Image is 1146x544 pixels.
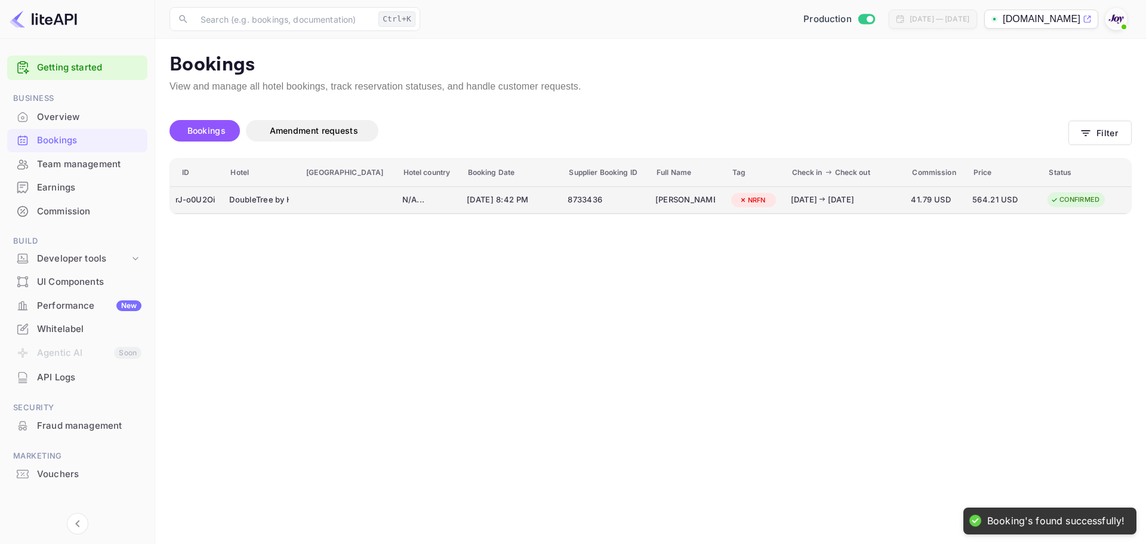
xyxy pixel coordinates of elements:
[37,299,141,313] div: Performance
[7,271,147,293] a: UI Components
[467,193,550,207] span: [DATE] 8:42 PM
[67,513,88,534] button: Collapse navigation
[7,200,147,223] div: Commission
[378,11,415,27] div: Ctrl+K
[402,194,456,206] div: N/A ...
[224,159,300,187] th: Hotel
[911,193,961,207] span: 41.79 USD
[170,120,1068,142] div: account-settings tabs
[7,463,147,485] a: Vouchers
[7,318,147,341] div: Whitelabel
[7,271,147,294] div: UI Components
[10,10,77,29] img: LiteAPI logo
[37,61,141,75] a: Getting started
[7,200,147,222] a: Commission
[461,159,563,187] th: Booking Date
[7,106,147,128] a: Overview
[37,134,141,147] div: Bookings
[7,294,147,318] div: PerformanceNew
[7,366,147,389] div: API Logs
[193,7,374,31] input: Search (e.g. bookings, documentation)
[987,515,1125,527] div: Booking's found successfully!
[7,129,147,151] a: Bookings
[650,159,726,187] th: Full Name
[1068,121,1132,145] button: Filter
[7,235,147,248] span: Build
[792,165,899,180] span: Check in Check out
[803,13,852,26] span: Production
[7,56,147,80] div: Getting started
[7,414,147,437] a: Fraud management
[270,125,358,136] span: Amendment requests
[37,468,141,481] div: Vouchers
[967,159,1043,187] th: Price
[905,159,966,187] th: Commission
[37,110,141,124] div: Overview
[7,366,147,388] a: API Logs
[37,275,141,289] div: UI Components
[170,159,1131,214] table: booking table
[229,190,289,210] div: DoubleTree by Hilton Boston North Shore
[37,158,141,171] div: Team management
[37,419,141,433] div: Fraud management
[7,153,147,175] a: Team management
[397,159,461,187] th: Hotel country
[7,153,147,176] div: Team management
[116,300,141,311] div: New
[37,181,141,195] div: Earnings
[7,450,147,463] span: Marketing
[187,125,226,136] span: Bookings
[726,159,785,187] th: Tag
[562,159,650,187] th: Supplier Booking ID
[7,401,147,414] span: Security
[972,193,1032,207] span: 564.21 USD
[170,159,224,187] th: ID
[7,294,147,316] a: PerformanceNew
[7,248,147,269] div: Developer tools
[7,318,147,340] a: Whitelabel
[300,159,396,187] th: [GEOGRAPHIC_DATA]
[1003,12,1080,26] p: [DOMAIN_NAME]
[910,14,969,24] div: [DATE] — [DATE]
[7,176,147,199] div: Earnings
[170,79,1132,94] p: View and manage all hotel bookings, track reservation statuses, and handle customer requests.
[568,190,645,210] div: 8733436
[7,176,147,198] a: Earnings
[1042,159,1131,187] th: Status
[175,190,218,210] div: rJ-o0U2Oi
[37,205,141,219] div: Commission
[37,371,141,385] div: API Logs
[7,92,147,105] span: Business
[731,193,774,208] div: NRFN
[402,190,456,210] div: N/A
[37,252,130,266] div: Developer tools
[7,129,147,152] div: Bookings
[799,13,879,26] div: Switch to Sandbox mode
[170,53,1132,77] p: Bookings
[37,322,141,336] div: Whitelabel
[1107,10,1126,29] img: With Joy
[7,106,147,129] div: Overview
[791,194,892,206] div: [DATE] [DATE]
[7,463,147,486] div: Vouchers
[1043,192,1107,207] div: CONFIRMED
[655,190,715,210] div: Eric Qiu
[7,414,147,438] div: Fraud management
